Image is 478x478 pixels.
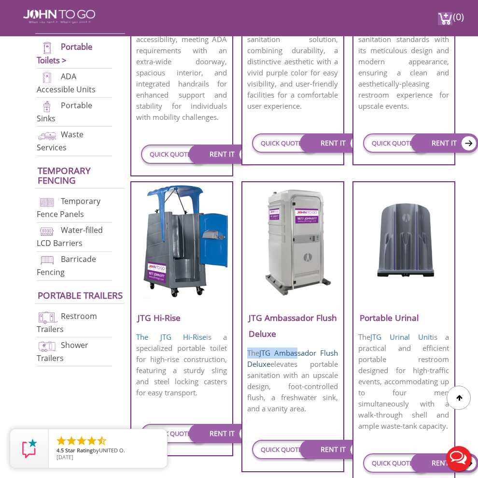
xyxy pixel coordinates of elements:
img: barricade-fencing-icon-new.png [37,254,57,267]
a: The JTG Hi-Rise [136,332,206,342]
button: Live Chat [439,439,478,478]
a: Portable Toilets > [37,41,92,66]
a: QUICK QUOTE [252,133,320,153]
a: Portable Sinks [37,100,92,124]
img: icon [350,442,366,457]
img: portable-sinks-new.png [37,100,57,113]
a: RENT IT [189,424,256,443]
a: RENT IT [189,145,256,164]
h3: JTG Hi-Rise [131,310,232,326]
h3: Portable Urinal [353,310,454,326]
a: QUICK QUOTE [252,440,320,459]
span: [DATE] [56,453,73,461]
img: Review Rating [20,439,39,458]
img: icon [239,426,254,441]
img: waste-services-new.png [37,129,57,142]
a: Porta Potties [38,19,102,31]
span: (0) [452,2,464,23]
li:  [76,435,87,447]
a: QUICK QUOTE [141,424,209,443]
img: portable-toilets-new.png [37,42,57,55]
img: JTG-Ambassador-Flush-Deluxe.png.webp [247,185,339,296]
img: chan-link-fencing-new.png [37,196,57,209]
a: QUICK QUOTE [141,145,209,164]
span: by [56,448,159,454]
a: QUICK QUOTE [363,453,431,473]
a: QUICK QUOTE [363,133,431,153]
li:  [56,435,67,447]
a: RENT IT [300,440,367,459]
img: water-filled%20barriers-new.png [37,225,57,238]
p: The elevates portable sanitation with an upscale design, foot-controlled flush, a freshwater sink... [242,347,343,415]
img: restroom-trailers-new.png [37,311,57,324]
img: JTG-Urinal-Unit.png.webp [364,185,444,282]
span: Star Rating [65,447,93,454]
img: cart a [438,12,452,25]
a: Shower Trailers [37,340,88,363]
li:  [66,435,77,447]
a: Temporary Fencing [38,164,90,187]
a: Barricade Fencing [37,254,96,278]
a: Water-filled LCD Barriers [37,225,102,248]
a: RENT IT [300,133,367,153]
img: icon [239,147,254,162]
h3: JTG Ambassador Flush Deluxe [242,310,343,342]
li:  [96,435,108,447]
span: UNITED O. [99,447,125,454]
p: The is a practical and efficient portable restroom designed for high-traffic events, accommodatin... [353,331,454,433]
a: JTG Urinal Unit [370,332,432,342]
a: JTG Ambassador Flush Deluxe [247,348,338,369]
a: Temporary Fence Panels [37,196,100,219]
li:  [86,435,98,447]
img: icon [350,136,366,151]
img: JTG-Hi-Rise-Unit.png [133,185,230,299]
span: 4.5 [56,447,64,454]
a: ADA Accessible Units [37,71,96,95]
p: is a specialized portable toilet for high-rise construction, featuring a sturdy sling and steel l... [131,331,232,399]
a: Portable trailers [38,289,123,301]
img: shower-trailers-new.png [37,340,57,353]
img: icon [461,136,477,151]
a: Restroom Trailers [37,311,97,334]
img: JOHN to go [23,10,95,24]
img: ADA-units-new.png [37,71,57,84]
